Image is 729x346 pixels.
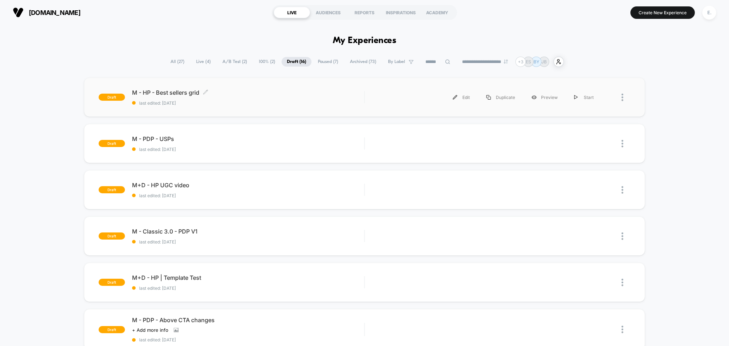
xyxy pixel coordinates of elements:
span: draft [99,326,125,333]
span: M - Classic 3.0 - PDP V1 [132,228,364,235]
div: Start [566,89,602,105]
span: 100% ( 2 ) [253,57,280,67]
span: A/B Test ( 2 ) [217,57,252,67]
span: last edited: [DATE] [132,239,364,245]
span: last edited: [DATE] [132,337,364,342]
span: M+D - HP | Template Test [132,274,364,281]
img: close [622,140,623,147]
span: M - HP - Best sellers grid [132,89,364,96]
h1: My Experiences [333,36,397,46]
img: close [622,279,623,286]
button: Create New Experience [630,6,695,19]
div: ACADEMY [419,7,455,18]
div: REPORTS [346,7,383,18]
div: Preview [523,89,566,105]
span: last edited: [DATE] [132,147,364,152]
span: draft [99,232,125,240]
img: menu [453,95,457,100]
span: draft [99,140,125,147]
img: close [622,94,623,101]
button: [DOMAIN_NAME] [11,7,83,18]
img: menu [574,95,578,100]
img: close [622,186,623,194]
span: draft [99,279,125,286]
span: M+D - HP UGC video [132,182,364,189]
button: E. [700,5,718,20]
p: ES [526,59,531,64]
span: Live ( 4 ) [191,57,216,67]
div: INSPIRATIONS [383,7,419,18]
span: draft [99,186,125,193]
p: BY [534,59,539,64]
span: + Add more info [132,327,168,333]
div: AUDIENCES [310,7,346,18]
span: last edited: [DATE] [132,100,364,106]
img: close [622,326,623,333]
span: M - PDP - USPs [132,135,364,142]
span: Archived ( 73 ) [345,57,382,67]
p: JB [541,59,547,64]
span: By Label [388,59,405,64]
img: menu [486,95,491,100]
span: draft [99,94,125,101]
img: Visually logo [13,7,23,18]
div: E. [702,6,716,20]
span: Paused ( 7 ) [313,57,343,67]
div: + 3 [515,57,526,67]
div: Duplicate [478,89,523,105]
span: All ( 27 ) [165,57,190,67]
span: Draft ( 16 ) [282,57,311,67]
img: close [622,232,623,240]
div: LIVE [274,7,310,18]
span: M - PDP - Above CTA changes [132,316,364,324]
span: last edited: [DATE] [132,285,364,291]
img: end [504,59,508,64]
span: last edited: [DATE] [132,193,364,198]
span: [DOMAIN_NAME] [29,9,80,16]
div: Edit [445,89,478,105]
